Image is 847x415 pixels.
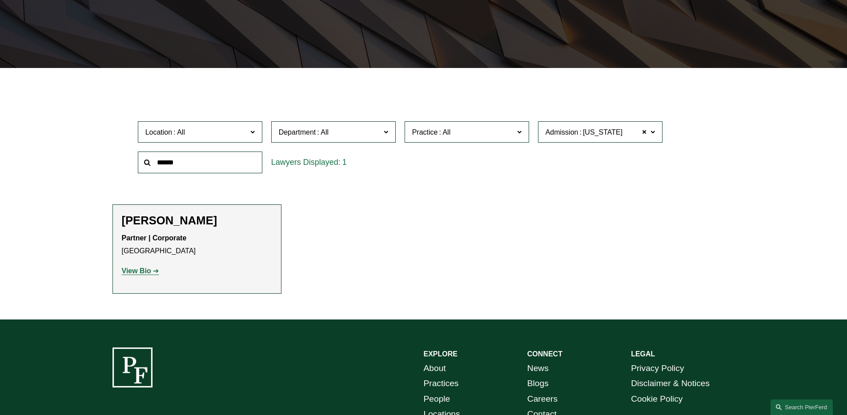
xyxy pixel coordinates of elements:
[122,214,272,227] h2: [PERSON_NAME]
[546,128,578,136] span: Admission
[122,267,159,275] a: View Bio
[527,376,549,391] a: Blogs
[631,361,684,376] a: Privacy Policy
[631,350,655,358] strong: LEGAL
[583,127,622,138] span: [US_STATE]
[527,391,558,407] a: Careers
[122,234,187,242] strong: Partner | Corporate
[527,361,549,376] a: News
[424,350,458,358] strong: EXPLORE
[527,350,562,358] strong: CONNECT
[122,267,151,275] strong: View Bio
[145,128,173,136] span: Location
[424,391,450,407] a: People
[424,376,459,391] a: Practices
[412,128,438,136] span: Practice
[122,232,272,258] p: [GEOGRAPHIC_DATA]
[342,158,347,167] span: 1
[279,128,316,136] span: Department
[424,361,446,376] a: About
[771,399,833,415] a: Search this site
[631,391,682,407] a: Cookie Policy
[631,376,710,391] a: Disclaimer & Notices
